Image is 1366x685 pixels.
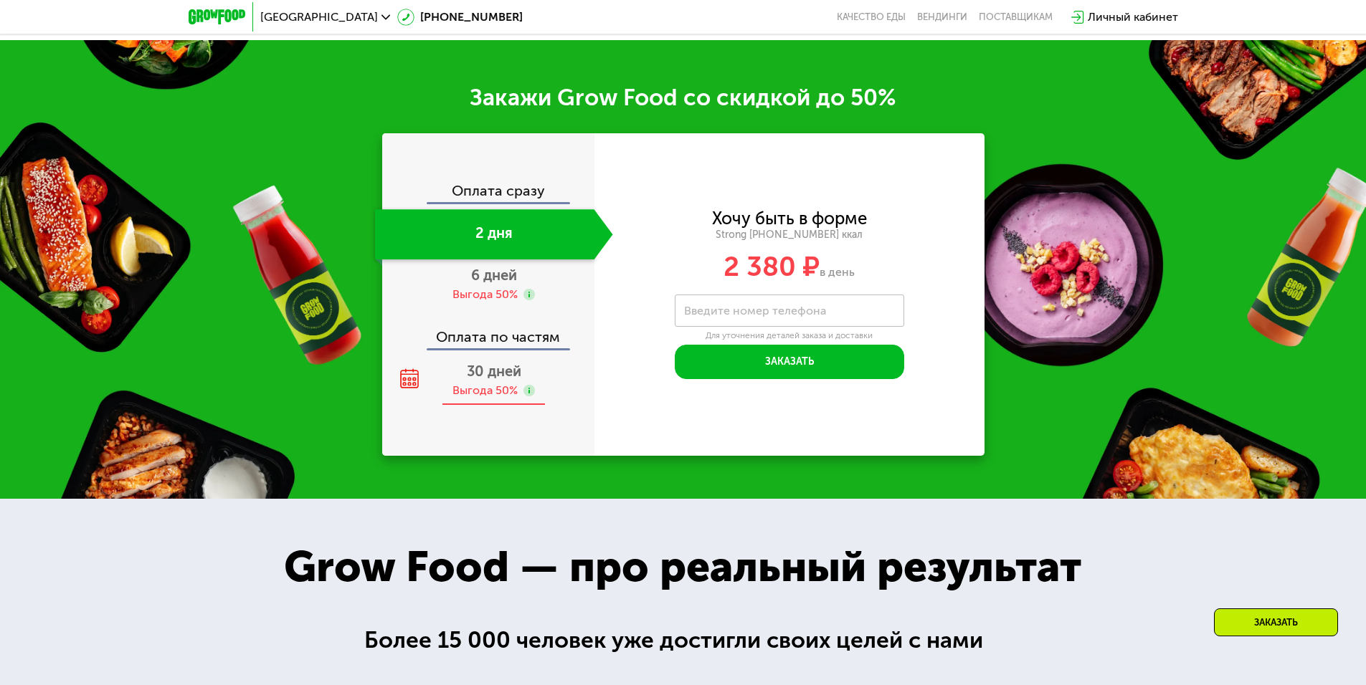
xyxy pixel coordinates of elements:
div: Личный кабинет [1088,9,1178,26]
div: Для уточнения деталей заказа и доставки [675,330,904,342]
div: Выгода 50% [452,287,518,302]
div: Хочу быть в форме [712,211,867,226]
span: [GEOGRAPHIC_DATA] [260,11,378,23]
span: 2 380 ₽ [724,250,820,283]
div: Grow Food — про реальный результат [252,535,1113,599]
a: [PHONE_NUMBER] [397,9,523,26]
a: Качество еды [837,11,906,23]
div: Strong [PHONE_NUMBER] ккал [594,229,985,241]
span: 6 дней [471,267,517,284]
span: в день [820,265,855,279]
div: поставщикам [979,11,1053,23]
div: Выгода 50% [452,383,518,398]
button: Заказать [675,345,904,379]
label: Введите номер телефона [684,307,826,315]
span: 30 дней [467,363,521,380]
a: Вендинги [917,11,967,23]
div: Оплата по частям [384,315,594,348]
div: Заказать [1214,608,1338,636]
div: Оплата сразу [384,183,594,202]
div: Более 15 000 человек уже достигли своих целей с нами [364,623,1002,658]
